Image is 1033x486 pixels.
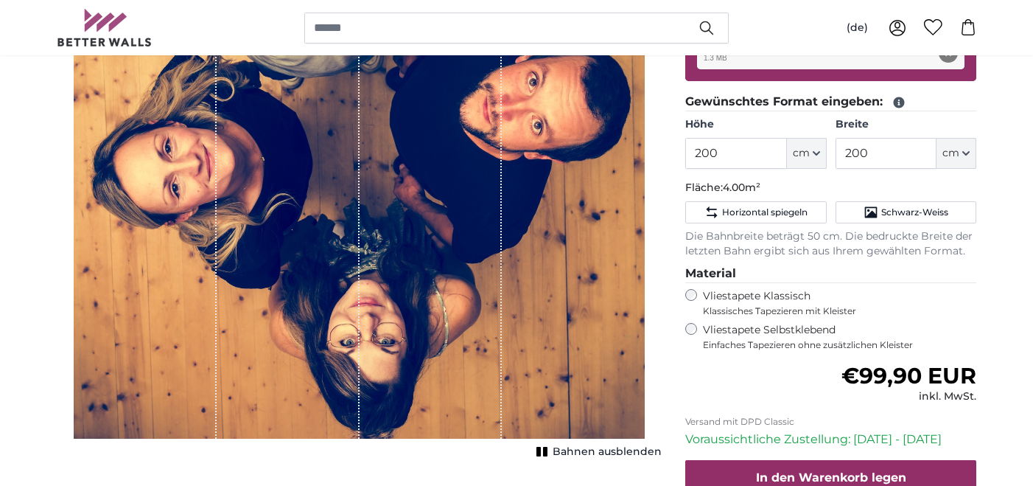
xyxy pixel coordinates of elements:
[881,206,948,218] span: Schwarz-Weiss
[685,117,826,132] label: Höhe
[57,9,153,46] img: Betterwalls
[942,146,959,161] span: cm
[685,201,826,223] button: Horizontal spiegeln
[756,471,906,485] span: In den Warenkorb legen
[836,117,976,132] label: Breite
[703,339,976,351] span: Einfaches Tapezieren ohne zusätzlichen Kleister
[532,442,662,462] button: Bahnen ausblenden
[841,389,976,404] div: inkl. MwSt.
[723,181,760,194] span: 4.00m²
[685,416,976,428] p: Versand mit DPD Classic
[835,15,880,41] button: (de)
[936,138,976,169] button: cm
[703,289,964,317] label: Vliestapete Klassisch
[793,146,810,161] span: cm
[685,229,976,259] p: Die Bahnbreite beträgt 50 cm. Die bedruckte Breite der letzten Bahn ergibt sich aus Ihrem gewählt...
[685,265,976,283] legend: Material
[685,93,976,111] legend: Gewünschtes Format eingeben:
[685,181,976,195] p: Fläche:
[787,138,827,169] button: cm
[685,431,976,448] p: Voraussichtliche Zustellung: [DATE] - [DATE]
[841,362,976,389] span: €99,90 EUR
[836,201,976,223] button: Schwarz-Weiss
[703,305,964,317] span: Klassisches Tapezieren mit Kleister
[722,206,808,218] span: Horizontal spiegeln
[553,445,662,459] span: Bahnen ausblenden
[703,323,976,351] label: Vliestapete Selbstklebend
